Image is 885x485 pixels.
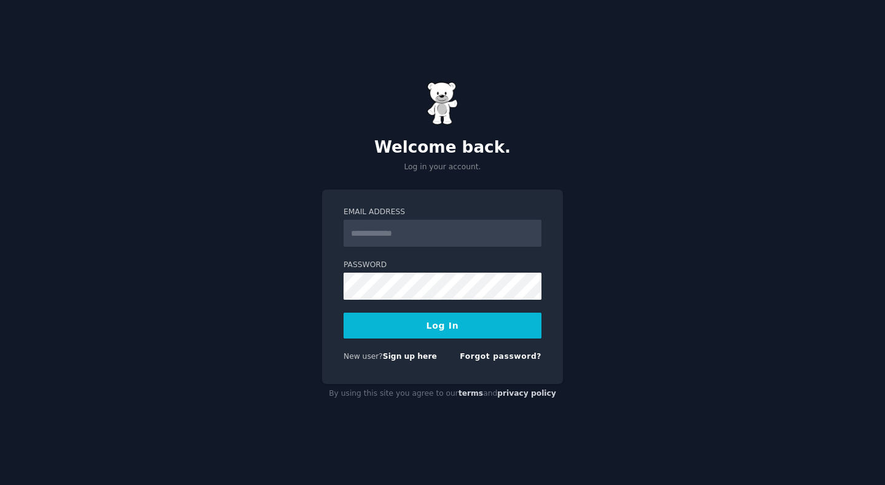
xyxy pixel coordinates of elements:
a: Forgot password? [460,352,541,361]
a: privacy policy [497,389,556,398]
span: New user? [344,352,383,361]
p: Log in your account. [322,162,563,173]
a: Sign up here [383,352,437,361]
label: Password [344,260,541,271]
a: terms [458,389,483,398]
label: Email Address [344,207,541,218]
h2: Welcome back. [322,138,563,158]
button: Log In [344,313,541,339]
img: Gummy Bear [427,82,458,125]
div: By using this site you agree to our and [322,384,563,404]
